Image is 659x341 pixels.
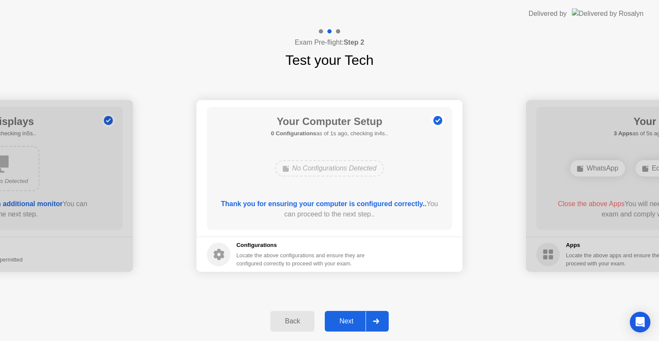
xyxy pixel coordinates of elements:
div: You can proceed to the next step.. [219,199,440,219]
h4: Exam Pre-flight: [295,37,364,48]
b: Thank you for ensuring your computer is configured correctly.. [221,200,426,207]
h1: Test your Tech [285,50,374,70]
div: Next [327,317,366,325]
b: Step 2 [344,39,364,46]
h1: Your Computer Setup [271,114,388,129]
div: Back [273,317,312,325]
b: 0 Configurations [271,130,316,137]
div: No Configurations Detected [275,160,384,177]
div: Locate the above configurations and ensure they are configured correctly to proceed with your exam. [236,251,366,268]
h5: Configurations [236,241,366,250]
button: Back [270,311,314,332]
img: Delivered by Rosalyn [572,9,644,18]
h5: as of 1s ago, checking in4s.. [271,129,388,138]
div: Open Intercom Messenger [630,312,650,332]
div: Delivered by [529,9,567,19]
button: Next [325,311,389,332]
